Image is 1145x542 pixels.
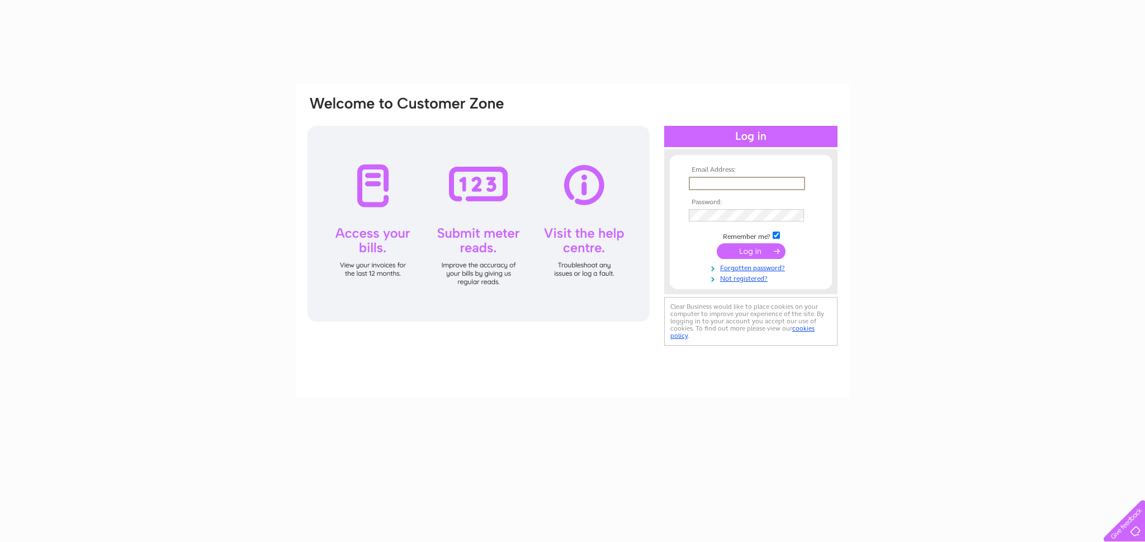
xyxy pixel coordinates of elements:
[664,297,838,346] div: Clear Business would like to place cookies on your computer to improve your experience of the sit...
[689,272,816,283] a: Not registered?
[686,166,816,174] th: Email Address:
[686,230,816,241] td: Remember me?
[717,243,786,259] input: Submit
[670,324,815,340] a: cookies policy
[689,262,816,272] a: Forgotten password?
[686,199,816,206] th: Password:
